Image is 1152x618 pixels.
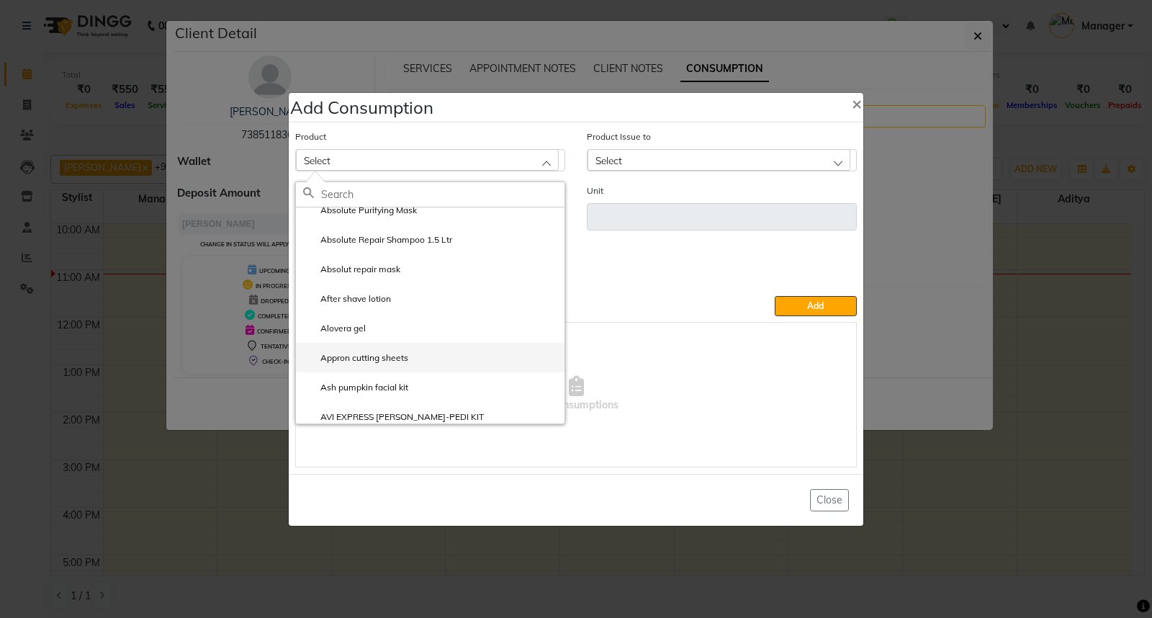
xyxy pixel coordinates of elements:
button: Close [840,83,873,123]
button: Add [775,296,857,316]
label: After shave lotion [303,292,391,305]
span: Add [807,300,824,311]
label: Absolut repair mask [303,263,400,276]
input: Search [321,182,564,207]
label: Product [295,130,326,143]
label: Appron cutting sheets [303,351,408,364]
span: Select [595,154,622,166]
label: Product Issue to [587,130,651,143]
span: × [852,92,862,114]
button: Close [810,489,849,511]
label: Ash pumpkin facial kit [303,381,408,394]
span: Select [304,154,330,166]
label: Absolute Purifying Mask [303,204,417,217]
label: Unit [587,184,603,197]
label: AVI EXPRESS [PERSON_NAME]-PEDI KIT [303,411,484,424]
label: Absolute Repair Shampoo 1.5 Ltr [303,233,452,246]
label: Alovera gel [303,322,366,335]
h4: Add Consumption [290,94,433,120]
span: No Consumptions [296,323,856,467]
